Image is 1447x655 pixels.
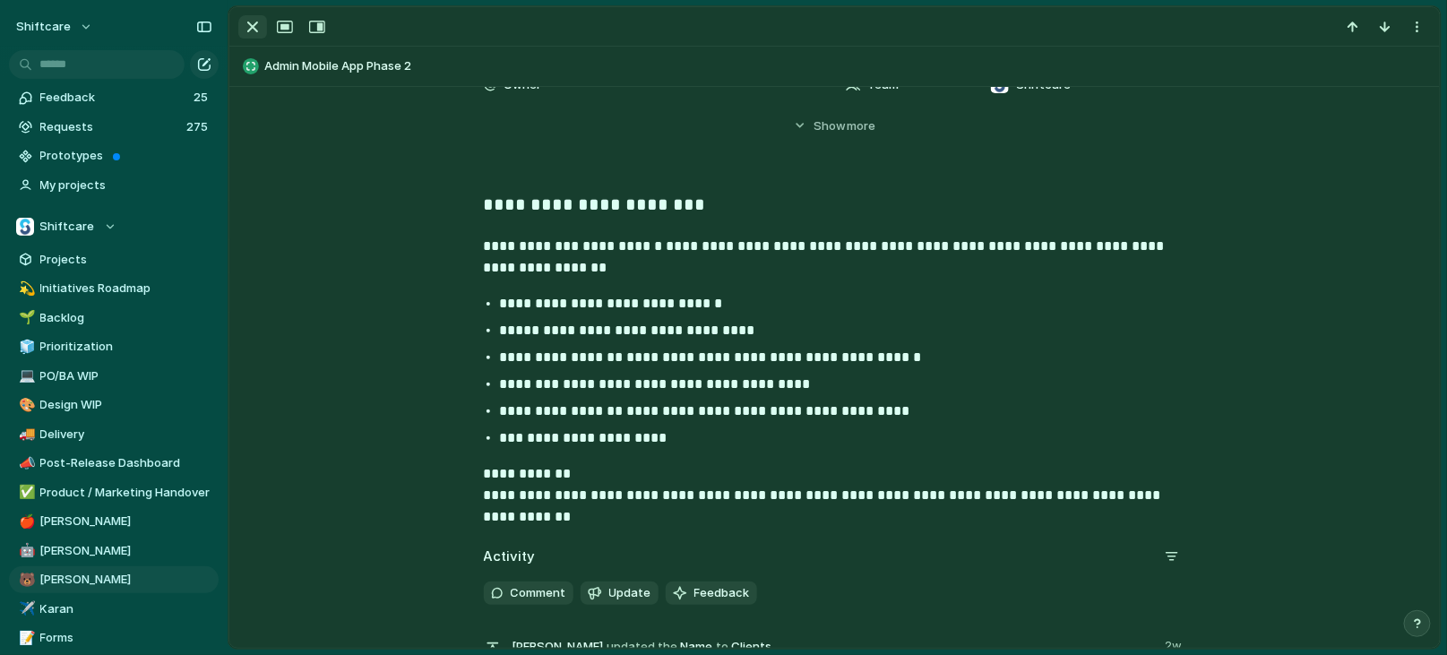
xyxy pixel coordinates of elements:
[40,218,95,236] span: Shiftcare
[9,508,219,535] a: 🍎[PERSON_NAME]
[9,172,219,199] a: My projects
[16,600,34,618] button: ✈️
[1166,633,1186,655] span: 2w
[40,629,212,647] span: Forms
[9,421,219,448] a: 🚚Delivery
[19,337,31,358] div: 🧊
[484,109,1186,142] button: Showmore
[16,309,34,327] button: 🌱
[19,307,31,328] div: 🌱
[19,570,31,590] div: 🐻
[40,426,212,444] span: Delivery
[9,596,219,623] a: ✈️Karan
[40,513,212,530] span: [PERSON_NAME]
[16,280,34,297] button: 💫
[666,582,757,605] button: Feedback
[19,424,31,444] div: 🚚
[40,118,181,136] span: Requests
[237,52,1432,81] button: Admin Mobile App Phase 2
[19,628,31,649] div: 📝
[9,114,219,141] a: Requests275
[40,454,212,472] span: Post-Release Dashboard
[19,599,31,619] div: ✈️
[9,246,219,273] a: Projects
[40,396,212,414] span: Design WIP
[40,280,212,297] span: Initiatives Roadmap
[264,57,1432,75] span: Admin Mobile App Phase 2
[40,367,212,385] span: PO/BA WIP
[16,629,34,647] button: 📝
[9,275,219,302] a: 💫Initiatives Roadmap
[19,540,31,561] div: 🤖
[194,89,211,107] span: 25
[40,89,188,107] span: Feedback
[19,395,31,416] div: 🎨
[9,450,219,477] a: 📣Post-Release Dashboard
[40,338,212,356] span: Prioritization
[484,547,536,567] h2: Activity
[40,251,212,269] span: Projects
[40,571,212,589] span: [PERSON_NAME]
[16,454,34,472] button: 📣
[40,600,212,618] span: Karan
[9,363,219,390] a: 💻PO/BA WIP
[16,426,34,444] button: 🚚
[19,279,31,299] div: 💫
[9,213,219,240] button: Shiftcare
[581,582,659,605] button: Update
[40,147,212,165] span: Prototypes
[9,479,219,506] a: ✅Product / Marketing Handover
[16,542,34,560] button: 🤖
[19,453,31,474] div: 📣
[19,482,31,503] div: ✅
[16,484,34,502] button: ✅
[609,584,651,602] span: Update
[40,542,212,560] span: [PERSON_NAME]
[16,513,34,530] button: 🍎
[511,584,566,602] span: Comment
[16,571,34,589] button: 🐻
[186,118,211,136] span: 275
[8,13,102,41] button: shiftcare
[19,366,31,386] div: 💻
[16,18,71,36] span: shiftcare
[9,392,219,418] a: 🎨Design WIP
[9,625,219,651] a: 📝Forms
[814,117,846,135] span: Show
[40,484,212,502] span: Product / Marketing Handover
[16,396,34,414] button: 🎨
[9,538,219,565] a: 🤖[PERSON_NAME]
[9,84,219,111] a: Feedback25
[9,142,219,169] a: Prototypes
[9,566,219,593] a: 🐻[PERSON_NAME]
[847,117,875,135] span: more
[16,367,34,385] button: 💻
[484,582,573,605] button: Comment
[16,338,34,356] button: 🧊
[40,177,212,194] span: My projects
[40,309,212,327] span: Backlog
[9,305,219,332] a: 🌱Backlog
[9,333,219,360] a: 🧊Prioritization
[694,584,750,602] span: Feedback
[19,512,31,532] div: 🍎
